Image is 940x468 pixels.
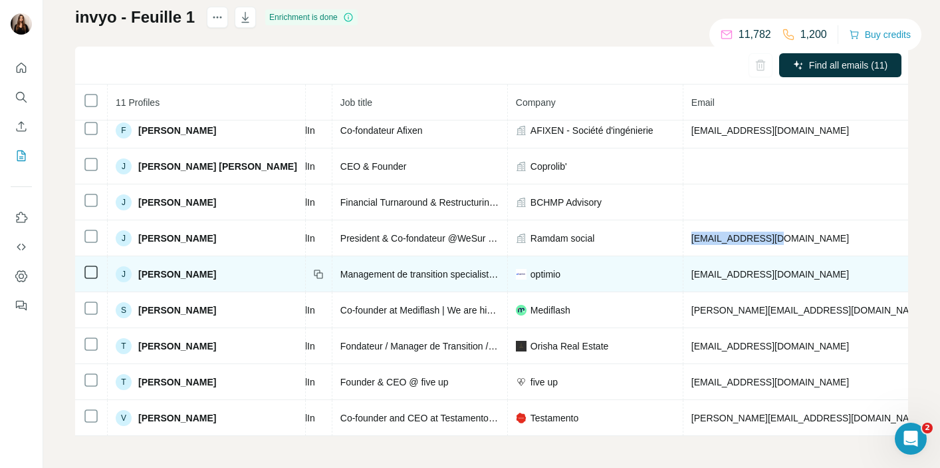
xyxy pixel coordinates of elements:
[116,122,132,138] div: F
[516,341,527,351] img: company-logo
[530,340,609,353] span: Orisha Real Estate
[138,268,216,281] span: [PERSON_NAME]
[138,196,216,209] span: [PERSON_NAME]
[116,302,132,318] div: S
[691,305,925,316] span: [PERSON_NAME][EMAIL_ADDRESS][DOMAIN_NAME]
[922,423,933,433] span: 2
[691,125,849,136] span: [EMAIL_ADDRESS][DOMAIN_NAME]
[691,413,925,423] span: [PERSON_NAME][EMAIL_ADDRESS][DOMAIN_NAME]
[11,206,32,230] button: Use Surfe on LinkedIn
[138,232,216,245] span: [PERSON_NAME]
[516,305,527,316] img: company-logo
[516,413,527,423] img: company-logo
[530,268,560,281] span: optimio
[340,269,699,280] span: Management de transition specialiste des directions financieres | Fondateur de Optimio
[340,233,731,244] span: President & Co-fondateur @WeSur - (ex)CEO & Co-fondateur AGENCE79 - Investor & Advisor
[530,196,602,209] span: BCHMP Advisory
[138,340,216,353] span: [PERSON_NAME]
[116,158,132,174] div: J
[800,27,827,43] p: 1,200
[116,230,132,246] div: J
[530,375,558,389] span: five up
[340,161,407,172] span: CEO & Founder
[138,375,216,389] span: [PERSON_NAME]
[530,304,570,317] span: Mediflash
[340,97,372,108] span: Job title
[138,160,297,173] span: [PERSON_NAME] [PERSON_NAME]
[691,233,849,244] span: [EMAIL_ADDRESS][DOMAIN_NAME]
[895,423,927,455] iframe: Intercom live chat
[11,56,32,80] button: Quick start
[516,97,556,108] span: Company
[207,7,228,28] button: actions
[849,25,911,44] button: Buy credits
[530,124,653,137] span: AFIXEN - Société d'ingénierie
[691,341,849,351] span: [EMAIL_ADDRESS][DOMAIN_NAME]
[340,305,505,316] span: Co-founder at Mediflash | We are hiring!
[138,411,216,425] span: [PERSON_NAME]
[340,341,573,351] span: Fondateur / Manager de Transition / Senior Tech Advisor
[691,97,715,108] span: Email
[11,294,32,318] button: Feedback
[116,374,132,390] div: T
[340,377,449,387] span: Founder & CEO @ five up
[116,97,160,108] span: 11 Profiles
[340,125,423,136] span: Co-fondateur Afixen
[138,304,216,317] span: [PERSON_NAME]
[11,13,32,35] img: Avatar
[340,197,931,208] span: Financial Turnaround & Restructuring Services | Fondateur et President - BCHMP Advisory | Member ...
[11,144,32,168] button: My lists
[75,7,195,28] h1: invyo - Feuille 1
[138,124,216,137] span: [PERSON_NAME]
[516,269,527,280] img: company-logo
[530,232,594,245] span: Ramdam social
[516,377,527,387] img: company-logo
[530,411,578,425] span: Testamento
[116,266,132,282] div: J
[691,269,849,280] span: [EMAIL_ADDRESS][DOMAIN_NAME]
[116,338,132,354] div: T
[11,85,32,109] button: Search
[265,9,358,25] div: Enrichment is done
[530,160,567,173] span: Coprolib'
[779,53,901,77] button: Find all emails (11)
[739,27,771,43] p: 11,782
[116,194,132,210] div: J
[691,377,849,387] span: [EMAIL_ADDRESS][DOMAIN_NAME]
[11,264,32,288] button: Dashboard
[809,59,887,72] span: Find all emails (11)
[11,235,32,259] button: Use Surfe API
[116,410,132,426] div: V
[11,115,32,138] button: Enrich CSV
